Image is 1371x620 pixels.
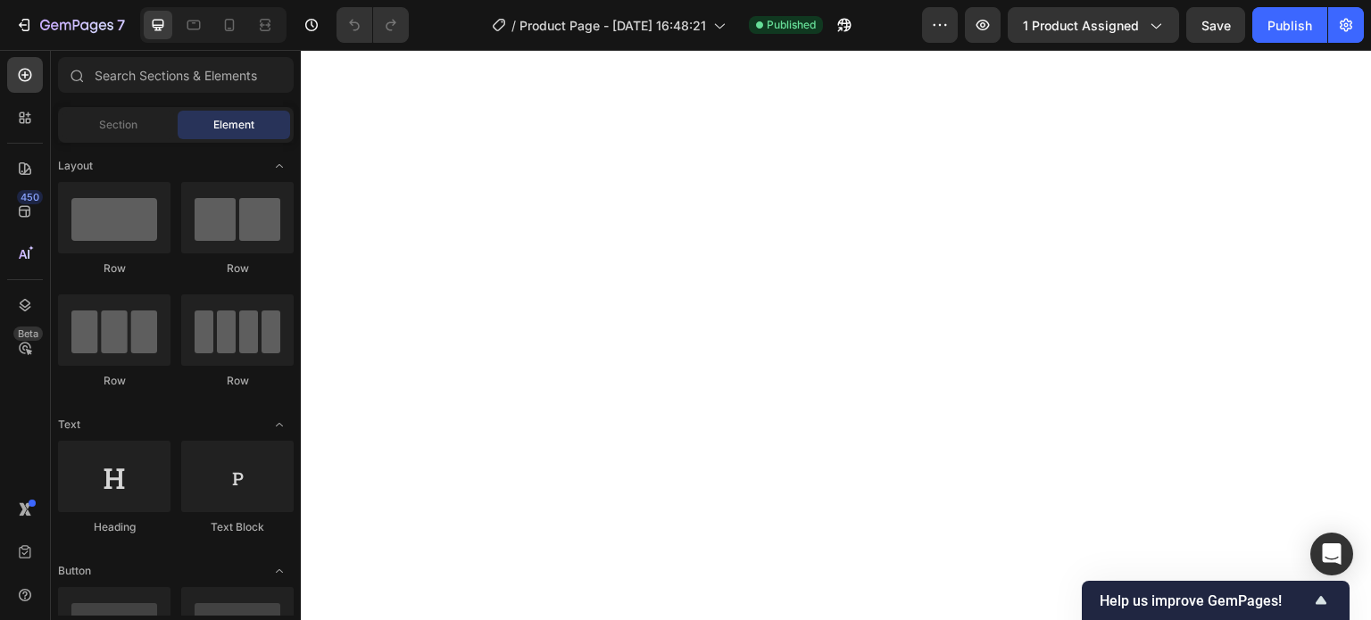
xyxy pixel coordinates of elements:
span: Product Page - [DATE] 16:48:21 [519,16,706,35]
div: Row [181,260,294,277]
button: Publish [1252,7,1327,43]
div: Open Intercom Messenger [1310,533,1353,575]
div: Text Block [181,519,294,535]
span: Help us improve GemPages! [1100,592,1310,609]
button: 1 product assigned [1008,7,1179,43]
button: Save [1186,7,1245,43]
span: / [511,16,516,35]
button: 7 [7,7,133,43]
span: 1 product assigned [1023,16,1139,35]
iframe: Design area [301,50,1371,620]
div: Heading [58,519,170,535]
span: Button [58,563,91,579]
span: Save [1201,18,1231,33]
div: Row [58,260,170,277]
div: Beta [13,327,43,341]
div: Row [58,373,170,389]
div: Publish [1267,16,1312,35]
button: Show survey - Help us improve GemPages! [1100,590,1332,611]
p: 7 [117,14,125,36]
span: Text [58,417,80,433]
span: Published [767,17,816,33]
span: Toggle open [265,152,294,180]
div: Row [181,373,294,389]
span: Layout [58,158,93,174]
span: Toggle open [265,410,294,439]
div: 450 [17,190,43,204]
div: Undo/Redo [337,7,409,43]
span: Toggle open [265,557,294,585]
input: Search Sections & Elements [58,57,294,93]
span: Element [213,117,254,133]
span: Section [99,117,137,133]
